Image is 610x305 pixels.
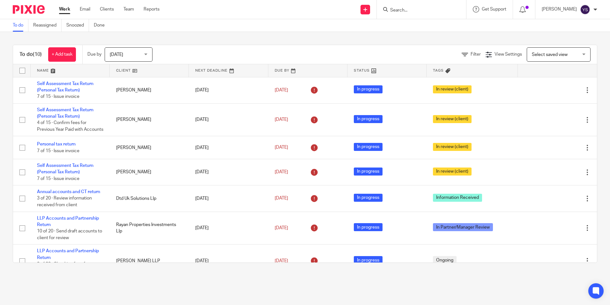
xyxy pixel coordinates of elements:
[110,77,189,103] td: [PERSON_NAME]
[37,149,79,153] span: 7 of 15 · Issue invoice
[80,6,90,12] a: Email
[37,94,79,99] span: 7 of 15 · Issue invoice
[100,6,114,12] a: Clients
[275,226,288,230] span: [DATE]
[66,19,89,32] a: Snoozed
[37,262,103,273] span: 2 of 20 · Checking fees for Previous Year Paid with Accounts
[37,249,99,260] a: LLP Accounts and Partnership Return
[354,85,383,93] span: In progress
[110,245,189,278] td: [PERSON_NAME] LLP
[48,47,76,62] a: + Add task
[189,212,268,245] td: [DATE]
[532,52,568,57] span: Select saved view
[94,19,109,32] a: Done
[433,168,472,176] span: In review (client)
[354,194,383,202] span: In progress
[580,4,590,15] img: svg%3E
[433,256,457,264] span: Ongoing
[542,6,577,12] p: [PERSON_NAME]
[189,185,268,212] td: [DATE]
[433,194,482,202] span: Information Received
[37,163,93,174] a: Self Assessment Tax Return (Personal Tax Return)
[110,159,189,185] td: [PERSON_NAME]
[433,115,472,123] span: In review (client)
[275,117,288,122] span: [DATE]
[37,196,92,207] span: 3 of 20 · Review information received from client
[33,19,62,32] a: Reassigned
[13,19,28,32] a: To do
[275,259,288,263] span: [DATE]
[433,85,472,93] span: In review (client)
[123,6,134,12] a: Team
[275,170,288,174] span: [DATE]
[482,7,506,12] span: Get Support
[37,190,100,194] a: Annual accounts and CT return
[275,88,288,92] span: [DATE]
[433,69,444,72] span: Tags
[37,229,102,240] span: 10 of 20 · Send draft accounts to client for review
[87,51,101,58] p: Due by
[354,168,383,176] span: In progress
[275,196,288,201] span: [DATE]
[354,115,383,123] span: In progress
[37,82,93,92] a: Self Assessment Tax Return (Personal Tax Return)
[110,185,189,212] td: Dtd Uk Solutions Llp
[433,223,493,231] span: In Partner/Manager Review
[110,52,123,57] span: [DATE]
[495,52,522,57] span: View Settings
[13,5,45,14] img: Pixie
[33,52,42,57] span: (10)
[19,51,42,58] h1: To do
[37,216,99,227] a: LLP Accounts and Partnership Return
[37,121,103,132] span: 4 of 15 · Confirm fees for Previous Year Paid with Accounts
[110,212,189,245] td: Rayan Properties Investments Llp
[37,108,93,119] a: Self Assessment Tax Return (Personal Tax Return)
[471,52,481,57] span: Filter
[37,142,76,146] a: Personal tax return
[110,103,189,136] td: [PERSON_NAME]
[189,77,268,103] td: [DATE]
[189,245,268,278] td: [DATE]
[354,143,383,151] span: In progress
[144,6,160,12] a: Reports
[275,145,288,150] span: [DATE]
[189,103,268,136] td: [DATE]
[433,143,472,151] span: In review (client)
[189,159,268,185] td: [DATE]
[189,136,268,159] td: [DATE]
[110,136,189,159] td: [PERSON_NAME]
[354,256,383,264] span: In progress
[37,176,79,181] span: 7 of 15 · Issue invoice
[354,223,383,231] span: In progress
[59,6,70,12] a: Work
[390,8,447,13] input: Search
